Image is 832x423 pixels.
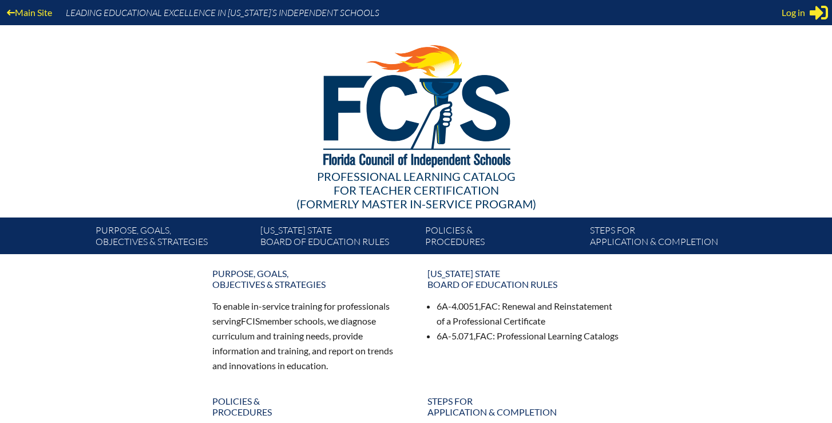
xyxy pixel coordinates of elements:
div: Professional Learning Catalog (formerly Master In-service Program) [86,169,746,211]
span: Log in [782,6,805,19]
span: FAC [476,330,493,341]
p: To enable in-service training for professionals serving member schools, we diagnose curriculum an... [212,299,405,373]
li: 6A-5.071, : Professional Learning Catalogs [437,329,620,343]
a: Policies &Procedures [421,222,585,254]
span: for Teacher Certification [334,183,499,197]
a: Steps forapplication & completion [421,391,627,422]
a: Purpose, goals,objectives & strategies [205,263,411,294]
svg: Sign in or register [810,3,828,22]
a: Steps forapplication & completion [585,222,750,254]
a: Purpose, goals,objectives & strategies [91,222,256,254]
span: FCIS [241,315,260,326]
span: FAC [481,301,498,311]
li: 6A-4.0051, : Renewal and Reinstatement of a Professional Certificate [437,299,620,329]
img: FCISlogo221.eps [298,25,534,181]
a: Policies &Procedures [205,391,411,422]
a: [US_STATE] StateBoard of Education rules [421,263,627,294]
a: [US_STATE] StateBoard of Education rules [256,222,421,254]
a: Main Site [2,5,57,20]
